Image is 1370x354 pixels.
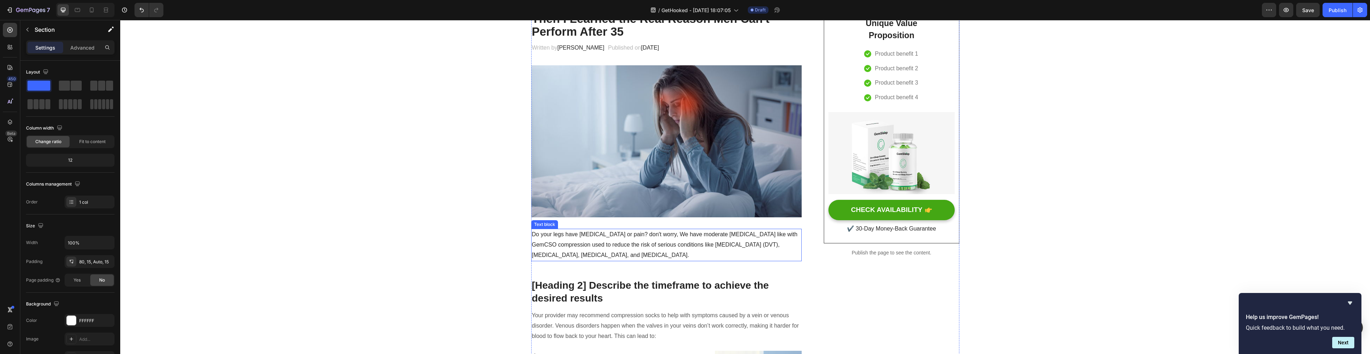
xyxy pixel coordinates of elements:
div: Columns management [26,179,82,189]
div: Help us improve GemPages! [1246,299,1354,348]
p: Product benefit 2 [755,44,798,54]
span: No [99,277,105,283]
button: 7 [3,3,53,17]
p: Quick feedback to build what you need. [1246,324,1354,331]
div: Layout [26,67,50,77]
div: Beta [5,131,17,136]
div: Size [26,221,45,231]
p: Product benefit 4 [755,72,798,83]
div: Width [26,239,38,246]
p: Written by [412,23,486,33]
p: Advanced [70,44,95,51]
div: Order [26,199,38,205]
button: Hide survey [1346,299,1354,307]
p: 7 [47,6,50,14]
button: Publish [1323,3,1353,17]
div: Text block [412,201,436,208]
div: Column width [26,123,64,133]
div: CHECK AVAILABILITY [731,186,802,194]
div: Padding [26,258,42,265]
span: GetHooked - [DATE] 18:07:05 [661,6,731,14]
p: Your provider may recommend compression socks to help with symptoms caused by a vein or venous di... [412,290,681,321]
p: Section [35,25,93,34]
span: [DATE] [521,25,539,31]
h2: Help us improve GemPages! [1246,313,1354,322]
span: [PERSON_NAME] [437,25,484,31]
p: [Heading 2] Describe the timeframe to achieve the desired results [412,259,681,285]
p: Publish the page to see the content. [704,229,839,237]
button: Save [1296,3,1320,17]
span: Fit to content [79,138,106,145]
span: Yes [73,277,81,283]
p: Settings [35,44,55,51]
strong: Customer problem 1: [422,333,479,339]
div: Background [26,299,61,309]
div: Color [26,317,37,324]
button: CHECK AVAILABILITY [708,180,834,200]
p: ✔️ 30-Day Money-Back Guarantee [709,204,833,214]
div: Add... [79,336,113,343]
div: Page padding [26,277,61,283]
img: Alt Image [411,45,682,198]
button: Next question [1332,337,1354,348]
div: 12 [27,155,113,165]
span: Draft [755,7,766,13]
div: FFFFFF [79,318,113,324]
div: Image [26,336,39,342]
p: Do your legs have [MEDICAL_DATA] or pain? don't worry, We have moderate [MEDICAL_DATA] like with ... [412,209,681,240]
p: Product benefit 3 [755,58,798,68]
p: Product benefit 1 [755,29,798,39]
input: Auto [65,236,114,249]
span: / [658,6,660,14]
p: Published on [488,23,539,33]
div: 1 col [79,199,113,206]
span: Change ratio [35,138,61,145]
img: Alt Image [708,92,834,174]
div: 450 [7,76,17,82]
div: Publish [1329,6,1346,14]
div: Undo/Redo [135,3,163,17]
div: 80, 15, Auto, 15 [79,259,113,265]
span: Save [1302,7,1314,13]
iframe: Design area [120,20,1370,354]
